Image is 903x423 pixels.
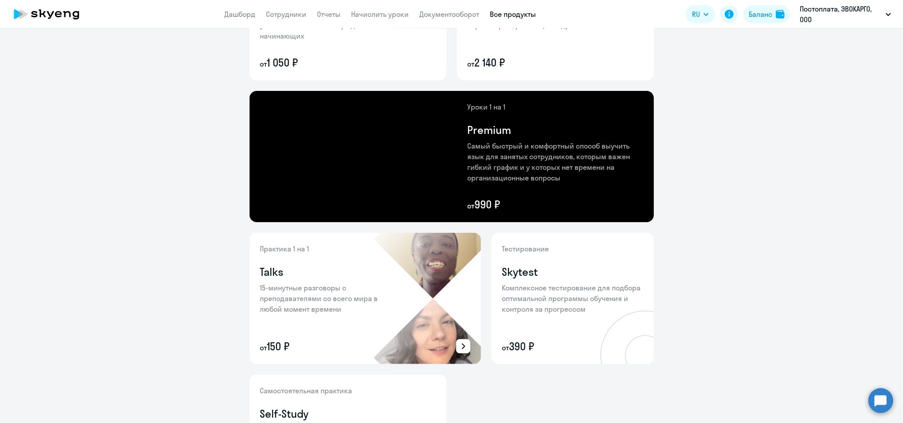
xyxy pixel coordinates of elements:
[776,10,785,19] img: balance
[260,385,375,396] p: Самостоятельная практика
[225,10,256,19] a: Дашборд
[468,59,475,68] small: от
[692,9,700,20] span: RU
[420,10,480,19] a: Документооборот
[374,233,481,364] img: talks-bg.png
[260,282,384,314] p: 15-минутные разговоры с преподавателями со всего мира в любой момент времени
[260,343,267,352] small: от
[260,243,384,254] p: Практика 1 на 1
[800,4,882,25] p: Постоплата, ЭВОКАРГО, ООО
[468,197,643,211] p: 990 ₽
[490,10,536,19] a: Все продукты
[502,265,538,279] h4: Skytest
[317,10,341,19] a: Отчеты
[468,55,583,70] p: 2 140 ₽
[260,265,284,279] h4: Talks
[743,5,790,23] button: Балансbalance
[260,55,375,70] p: 1 050 ₽
[260,59,267,68] small: от
[502,282,643,314] p: Комплексное тестирование для подбора оптимальной программы обучения и контроля за прогрессом
[468,201,475,210] small: от
[749,9,772,20] div: Баланс
[468,141,643,183] p: Самый быстрый и комфортный способ выучить язык для занятых сотрудников, которым важен гибкий граф...
[260,339,384,353] p: 150 ₽
[502,243,643,254] p: Тестирование
[502,343,509,352] small: от
[260,407,309,421] h4: Self-Study
[352,10,409,19] a: Начислить уроки
[266,10,307,19] a: Сотрудники
[468,102,643,112] p: Уроки 1 на 1
[468,123,511,137] h4: Premium
[502,339,643,353] p: 390 ₽
[795,4,895,25] button: Постоплата, ЭВОКАРГО, ООО
[686,5,715,23] button: RU
[344,91,654,222] img: premium-content-bg.png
